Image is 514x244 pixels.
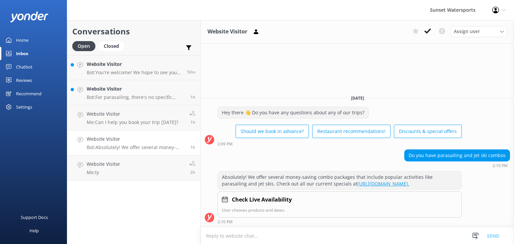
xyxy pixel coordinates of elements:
[87,70,182,76] p: Bot: You're welcome! We hope to see you at [GEOGRAPHIC_DATA] soon!
[16,60,32,74] div: Chatbot
[232,196,292,204] h4: Check Live Availability
[218,141,462,146] div: Sep 25 2025 01:09pm (UTC -05:00) America/Cancun
[21,211,48,224] div: Support Docs
[357,180,409,187] a: [URL][DOMAIN_NAME].
[29,224,39,237] div: Help
[16,33,28,47] div: Home
[67,80,200,105] a: Website VisitorBot:For parasailing, there's no specific weight requirement for children, but the ...
[87,119,178,125] p: Me: Can I help you book your trip [DATE]?
[72,42,99,49] a: Open
[87,85,185,93] h4: Website Visitor
[190,94,195,100] span: Sep 25 2025 01:56pm (UTC -05:00) America/Cancun
[67,105,200,130] a: Website VisitorMe:Can I help you book your trip [DATE]?1h
[347,95,368,101] span: [DATE]
[99,42,127,49] a: Closed
[405,150,510,161] div: Do you have parasailing and jet ski combos
[218,219,462,224] div: Sep 25 2025 01:10pm (UTC -05:00) America/Cancun
[16,100,32,114] div: Settings
[222,207,457,213] p: User chooses products and dates.
[404,163,510,168] div: Sep 25 2025 01:10pm (UTC -05:00) America/Cancun
[16,87,41,100] div: Recommend
[450,26,507,37] div: Assign User
[187,69,195,75] span: Sep 25 2025 02:14pm (UTC -05:00) America/Cancun
[218,142,233,146] strong: 2:09 PM
[87,169,120,175] p: Me: ty
[99,41,124,51] div: Closed
[87,160,120,168] h4: Website Visitor
[87,60,182,68] h4: Website Visitor
[87,135,185,143] h4: Website Visitor
[454,28,480,35] span: Assign user
[87,144,185,150] p: Bot: Absolutely! We offer several money-saving combo packages that include popular activities lik...
[190,169,195,175] span: Sep 25 2025 12:45pm (UTC -05:00) America/Cancun
[67,55,200,80] a: Website VisitorBot:You're welcome! We hope to see you at [GEOGRAPHIC_DATA] soon!50m
[16,47,28,60] div: Inbox
[236,125,309,138] button: Should we book in advance?
[67,130,200,155] a: Website VisitorBot:Absolutely! We offer several money-saving combo packages that include popular ...
[312,125,391,138] button: Restaurant recommendations!
[394,125,462,138] button: Discounts & special offers
[16,74,32,87] div: Reviews
[190,144,195,150] span: Sep 25 2025 01:10pm (UTC -05:00) America/Cancun
[190,119,195,125] span: Sep 25 2025 01:34pm (UTC -05:00) America/Cancun
[67,155,200,180] a: Website VisitorMe:ty2h
[72,41,95,51] div: Open
[72,25,195,38] h2: Conversations
[493,164,508,168] strong: 2:10 PM
[87,94,185,100] p: Bot: For parasailing, there's no specific weight requirement for children, but the combined maxim...
[10,11,49,22] img: yonder-white-logo.png
[218,220,233,224] strong: 2:10 PM
[218,107,368,118] div: Hey there 👋 Do you have any questions about any of our trips?
[87,110,178,118] h4: Website Visitor
[218,171,461,189] div: Absolutely! We offer several money-saving combo packages that include popular activities like par...
[207,27,247,36] h3: Website Visitor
